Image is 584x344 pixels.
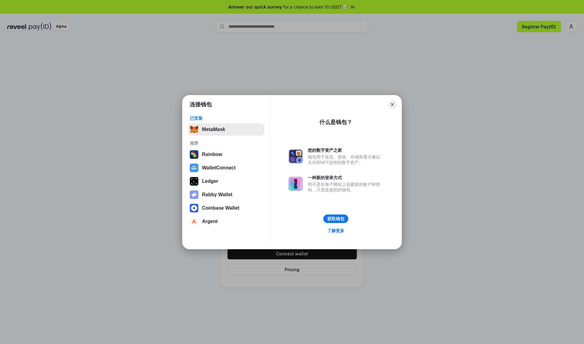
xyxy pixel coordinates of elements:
[308,182,383,193] div: 而不是在每个网站上创建新的账户和密码，只需连接您的钱包。
[190,217,198,226] img: svg+xml,%3Csvg%20width%3D%2228%22%20height%3D%2228%22%20viewBox%3D%220%200%2028%2028%22%20fill%3D...
[288,176,303,191] img: svg+xml,%3Csvg%20xmlns%3D%22http%3A%2F%2Fwww.w3.org%2F2000%2Fsvg%22%20fill%3D%22none%22%20viewBox...
[188,215,264,228] button: Argent
[324,227,348,235] a: 了解更多
[388,100,397,109] button: Close
[190,140,262,146] div: 推荐
[188,162,264,174] button: WalletConnect
[327,216,344,222] div: 获取钱包
[308,147,383,153] div: 您的数字资产之家
[202,219,218,224] div: Argent
[202,127,225,132] div: MetaMask
[190,125,198,134] img: svg+xml,%3Csvg%20fill%3D%22none%22%20height%3D%2233%22%20viewBox%3D%220%200%2035%2033%22%20width%...
[323,215,348,223] button: 获取钱包
[288,149,303,164] img: svg+xml,%3Csvg%20xmlns%3D%22http%3A%2F%2Fwww.w3.org%2F2000%2Fsvg%22%20fill%3D%22none%22%20viewBox...
[188,202,264,214] button: Coinbase Wallet
[308,154,383,165] div: 钱包用于发送、接收、存储和显示像以太坊和NFT这样的数字资产。
[308,175,383,180] div: 一种新的登录方式
[188,123,264,136] button: MetaMask
[202,179,218,184] div: Ledger
[319,119,352,126] div: 什么是钱包？
[327,228,344,233] div: 了解更多
[190,190,198,199] img: svg+xml,%3Csvg%20xmlns%3D%22http%3A%2F%2Fwww.w3.org%2F2000%2Fsvg%22%20fill%3D%22none%22%20viewBox...
[190,150,198,159] img: svg+xml,%3Csvg%20width%3D%22120%22%20height%3D%22120%22%20viewBox%3D%220%200%20120%20120%22%20fil...
[202,152,222,157] div: Rainbow
[190,115,262,121] div: 已安装
[202,205,239,211] div: Coinbase Wallet
[188,189,264,201] button: Rabby Wallet
[188,175,264,187] button: Ledger
[202,192,232,197] div: Rabby Wallet
[190,164,198,172] img: svg+xml,%3Csvg%20width%3D%2228%22%20height%3D%2228%22%20viewBox%3D%220%200%2028%2028%22%20fill%3D...
[202,165,236,171] div: WalletConnect
[188,148,264,161] button: Rainbow
[190,204,198,212] img: svg+xml,%3Csvg%20width%3D%2228%22%20height%3D%2228%22%20viewBox%3D%220%200%2028%2028%22%20fill%3D...
[190,177,198,186] img: svg+xml,%3Csvg%20xmlns%3D%22http%3A%2F%2Fwww.w3.org%2F2000%2Fsvg%22%20width%3D%2228%22%20height%3...
[190,101,212,108] h1: 连接钱包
